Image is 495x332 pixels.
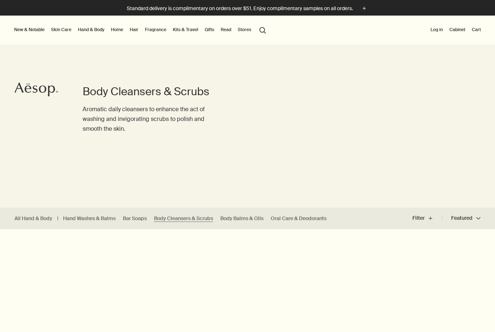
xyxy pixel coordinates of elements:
button: New & Notable [13,25,46,34]
button: Featured [442,210,481,227]
button: Save to cabinet [147,234,160,247]
button: Stores [236,25,253,34]
div: New addition [7,237,37,243]
a: Aesop [13,80,60,100]
button: Filter [412,210,442,227]
a: Hand Washes & Balms [63,215,116,222]
a: Skin Care [50,25,73,34]
a: Gifts [203,25,216,34]
a: Fragrance [143,25,168,34]
button: Standard delivery is complimentary on orders over $51. Enjoy complimentary samples on all orders. [127,4,368,13]
a: Bar Soaps [123,215,147,222]
a: Oral Care & Deodorants [271,215,326,222]
a: Home [109,25,125,34]
svg: Aesop [14,82,58,97]
a: Hand & Body [76,25,106,34]
div: Notable formulation [172,237,219,243]
p: Aromatic daily cleansers to enhance the act of washing and invigorating scrubs to polish and smoo... [83,104,219,134]
button: Log in [429,25,444,34]
a: Hair [128,25,140,34]
a: Read [219,25,233,34]
button: Cart [470,25,482,34]
button: Open search [256,23,269,37]
a: Kits & Travel [171,25,200,34]
a: Body Cleansers & Scrubs [154,215,213,222]
button: Save to cabinet [478,234,491,247]
nav: primary [13,16,269,45]
button: Save to cabinet [312,234,325,247]
h1: Body Cleansers & Scrubs [83,84,219,99]
a: Body Balms & Oils [220,215,263,222]
p: Standard delivery is complimentary on orders over $51. Enjoy complimentary samples on all orders. [127,5,353,12]
a: Cabinet [448,25,467,34]
nav: supplementary [429,16,482,45]
a: All Hand & Body [14,215,52,222]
